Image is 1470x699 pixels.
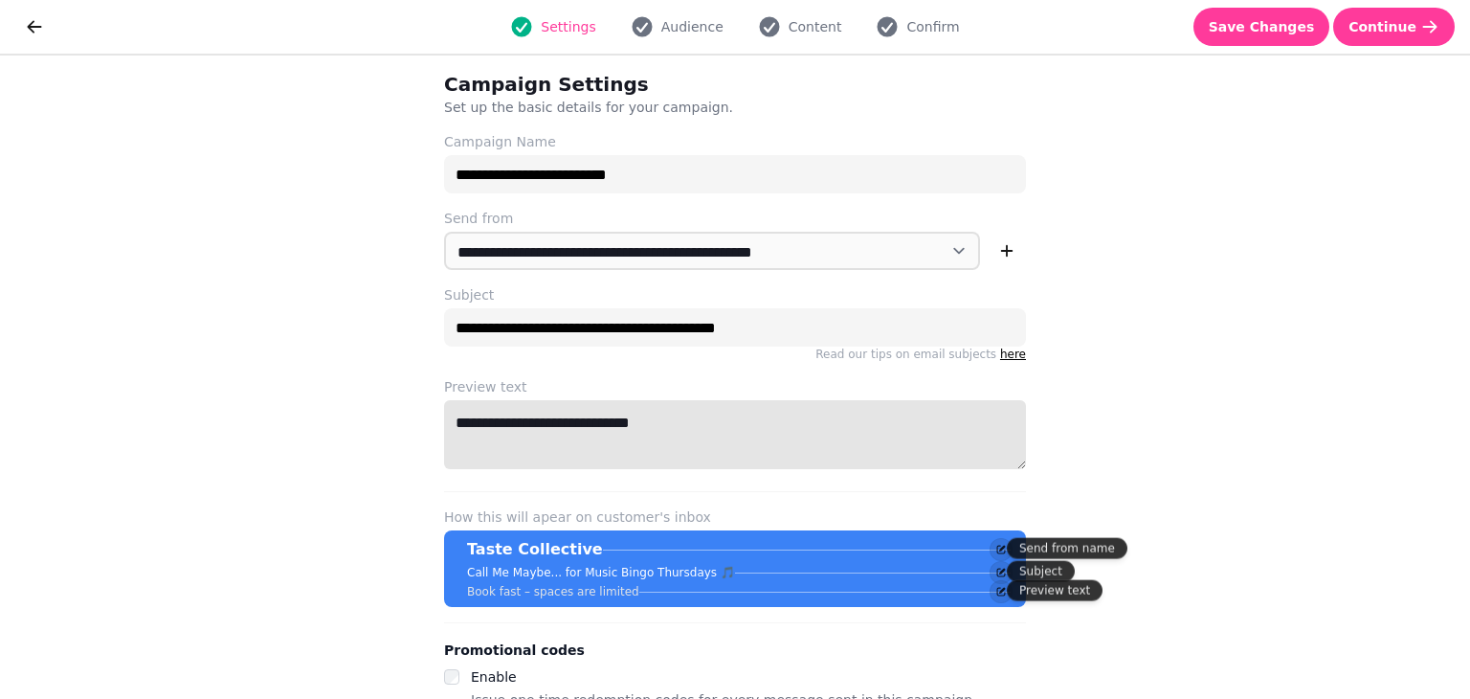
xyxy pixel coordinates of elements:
[1333,8,1455,46] button: Continue
[1193,8,1330,46] button: Save Changes
[467,584,639,599] p: Book fast – spaces are limited
[467,538,603,561] p: Taste Collective
[444,132,1026,151] label: Campaign Name
[1209,20,1315,34] span: Save Changes
[444,347,1026,362] p: Read our tips on email subjects
[789,17,842,36] span: Content
[1007,561,1075,582] div: Subject
[1007,538,1127,559] div: Send from name
[15,8,54,46] button: go back
[444,285,1026,304] label: Subject
[467,565,735,580] p: Call Me Maybe... for Music Bingo Thursdays 🎵
[444,507,1026,527] label: How this will apear on customer's inbox
[444,377,1026,396] label: Preview text
[471,669,517,685] label: Enable
[1007,580,1102,601] div: Preview text
[1000,348,1026,361] a: here
[444,209,1026,228] label: Send from
[906,17,959,36] span: Confirm
[444,639,585,662] legend: Promotional codes
[444,98,934,117] p: Set up the basic details for your campaign.
[1348,20,1416,34] span: Continue
[541,17,595,36] span: Settings
[444,71,812,98] h2: Campaign Settings
[661,17,724,36] span: Audience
